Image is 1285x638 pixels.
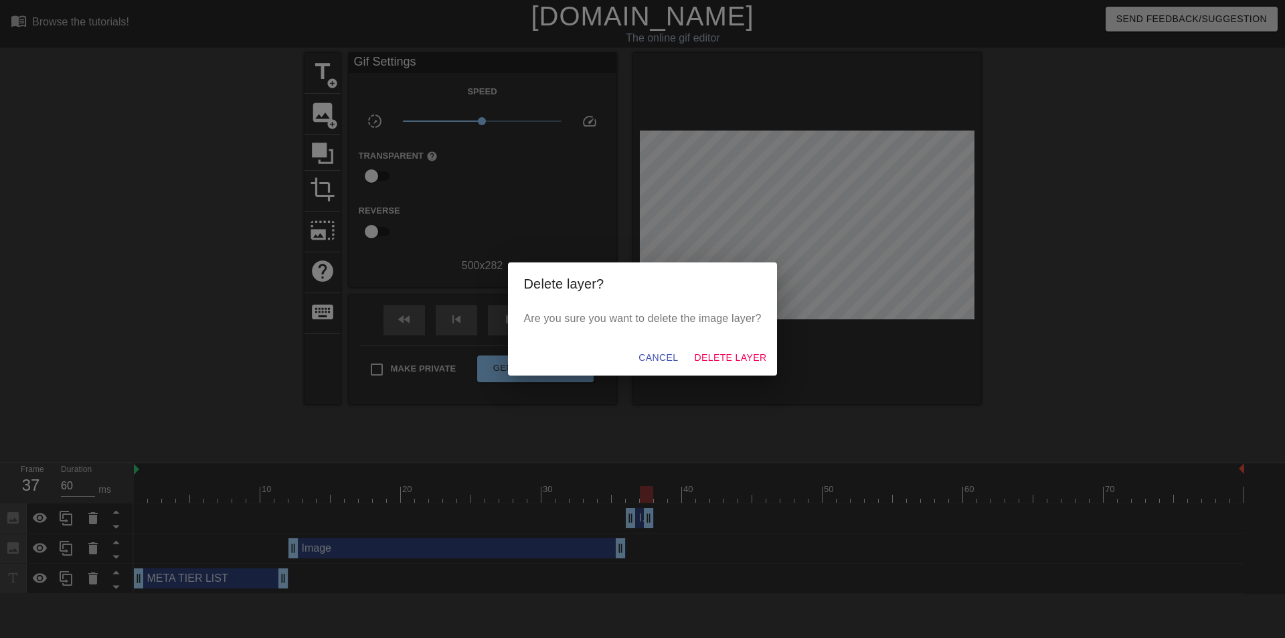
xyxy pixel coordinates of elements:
button: Cancel [633,345,683,370]
button: Delete Layer [689,345,772,370]
h2: Delete layer? [524,273,762,295]
span: Delete Layer [694,349,766,366]
span: Cancel [638,349,678,366]
p: Are you sure you want to delete the image layer? [524,311,762,327]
